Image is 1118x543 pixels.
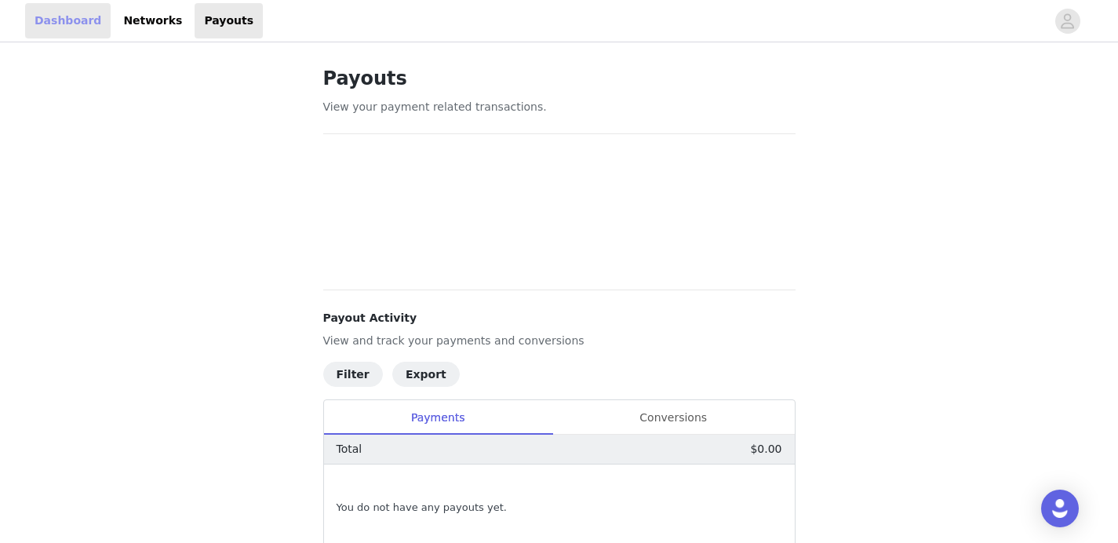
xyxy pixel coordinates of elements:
p: View and track your payments and conversions [323,333,796,349]
p: View your payment related transactions. [323,99,796,115]
h4: Payout Activity [323,310,796,326]
button: Filter [323,362,383,387]
h1: Payouts [323,64,796,93]
a: Dashboard [25,3,111,38]
p: $0.00 [750,441,781,457]
div: Open Intercom Messenger [1041,490,1079,527]
a: Payouts [195,3,263,38]
a: Networks [114,3,191,38]
div: Payments [324,400,552,435]
div: avatar [1060,9,1075,34]
p: Total [337,441,362,457]
div: Conversions [552,400,795,435]
span: You do not have any payouts yet. [337,500,507,516]
button: Export [392,362,460,387]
